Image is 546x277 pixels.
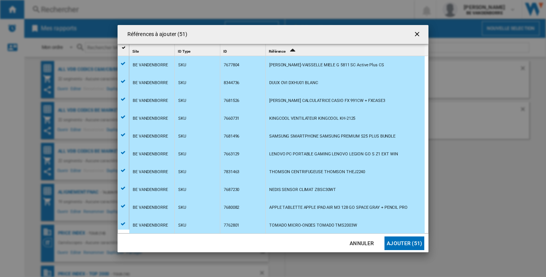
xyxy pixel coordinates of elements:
[176,44,220,56] div: ID Type Sort None
[178,56,186,74] div: SKU
[178,217,186,234] div: SKU
[384,236,424,250] button: Ajouter (51)
[224,146,239,163] div: 7663129
[269,74,318,92] div: DUUX OVI DXHU01 BLANC
[267,44,425,56] div: Sort Ascending
[133,181,168,199] div: BE VANDENBORRE
[178,181,186,199] div: SKU
[133,146,168,163] div: BE VANDENBORRE
[178,74,186,92] div: SKU
[269,49,286,53] span: Référence
[133,163,168,181] div: BE VANDENBORRE
[413,30,422,39] ng-md-icon: getI18NText('BUTTONS.CLOSE_DIALOG')
[269,181,336,199] div: NEDIS SENSOR CLIMAT ZBSC30WT
[178,92,186,110] div: SKU
[131,44,174,56] div: Site Sort None
[224,217,239,234] div: 7762801
[133,56,168,74] div: BE VANDENBORRE
[178,110,186,127] div: SKU
[267,44,425,56] div: Référence Sort Ascending
[269,199,408,216] div: APPLE TABLETTE APPLE IPAD AIR M3 128 GO SPACE GRAY + PENCIL PRO
[224,163,239,181] div: 7831463
[176,44,220,56] div: Sort None
[133,199,168,216] div: BE VANDENBORRE
[269,128,395,145] div: SAMSUNG SMARTPHONE SAMSUNG PREMIUM S25 PLUS BUNDLE
[269,56,384,74] div: [PERSON_NAME]-VAISSELLE MIELE G 5811 SC Active Plus CS
[224,199,239,216] div: 7680082
[223,49,227,53] span: ID
[124,31,188,38] h4: Références à ajouter (51)
[410,27,425,42] button: getI18NText('BUTTONS.CLOSE_DIALOG')
[178,163,186,181] div: SKU
[222,44,265,56] div: ID Sort None
[132,49,139,53] span: Site
[224,181,239,199] div: 7687230
[133,217,168,234] div: BE VANDENBORRE
[178,199,186,216] div: SKU
[224,74,239,92] div: 8344736
[224,128,239,145] div: 7681496
[269,163,365,181] div: THOMSON CENTRIFUGEUSE THOMSON THEJ2240
[131,44,174,56] div: Sort None
[345,236,378,250] button: Annuler
[224,92,239,110] div: 7681526
[178,146,186,163] div: SKU
[269,92,385,110] div: [PERSON_NAME] CALCULATRICE CASIO FX 991CW + FXCASE3
[286,49,298,53] span: Sort Ascending
[222,44,265,56] div: Sort None
[133,92,168,110] div: BE VANDENBORRE
[269,110,355,127] div: KINGCOOL VENTILATEUR KINGCOOL KH-2125
[133,128,168,145] div: BE VANDENBORRE
[269,217,357,234] div: TOMADO MICRO-ONDES TOMADO TMS2003W
[133,110,168,127] div: BE VANDENBORRE
[269,146,398,163] div: LENOVO PC PORTABLE GAMING LENOVO LEGION GO S Z1 EXT WIN
[178,49,190,53] span: ID Type
[178,128,186,145] div: SKU
[224,110,239,127] div: 7660731
[133,74,168,92] div: BE VANDENBORRE
[224,56,239,74] div: 7677804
